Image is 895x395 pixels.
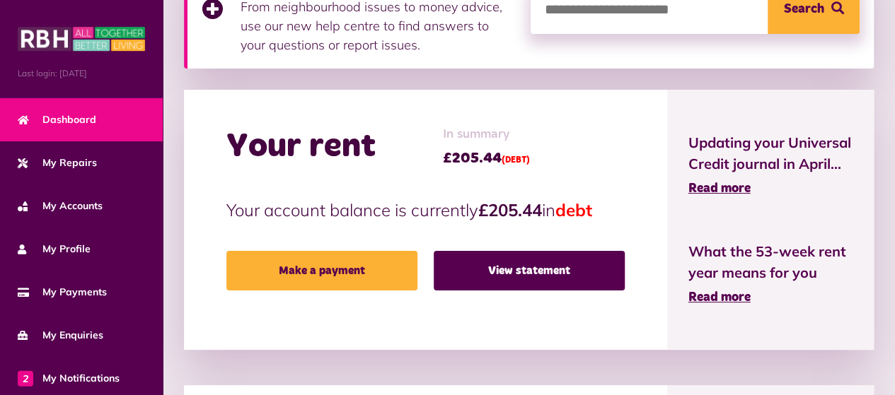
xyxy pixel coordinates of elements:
span: My Payments [18,285,107,300]
span: 2 [18,370,33,386]
span: Dashboard [18,112,96,127]
span: My Profile [18,242,91,257]
span: What the 53-week rent year means for you [688,241,853,283]
span: My Accounts [18,199,103,213]
span: debt [555,199,592,220]
strong: £205.44 [478,199,542,220]
span: In summary [443,125,530,144]
span: Last login: [DATE] [18,67,145,80]
span: Read more [688,182,751,195]
span: £205.44 [443,148,530,169]
p: Your account balance is currently in [226,197,625,223]
a: View statement [434,251,625,290]
span: Updating your Universal Credit journal in April... [688,132,853,175]
span: My Notifications [18,371,120,386]
h2: Your rent [226,126,376,167]
span: My Repairs [18,155,97,170]
span: My Enquiries [18,328,103,343]
span: Read more [688,291,751,304]
span: (DEBT) [502,156,530,165]
a: Make a payment [226,251,417,290]
img: MyRBH [18,25,145,53]
a: Updating your Universal Credit journal in April... Read more [688,132,853,199]
a: What the 53-week rent year means for you Read more [688,241,853,307]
